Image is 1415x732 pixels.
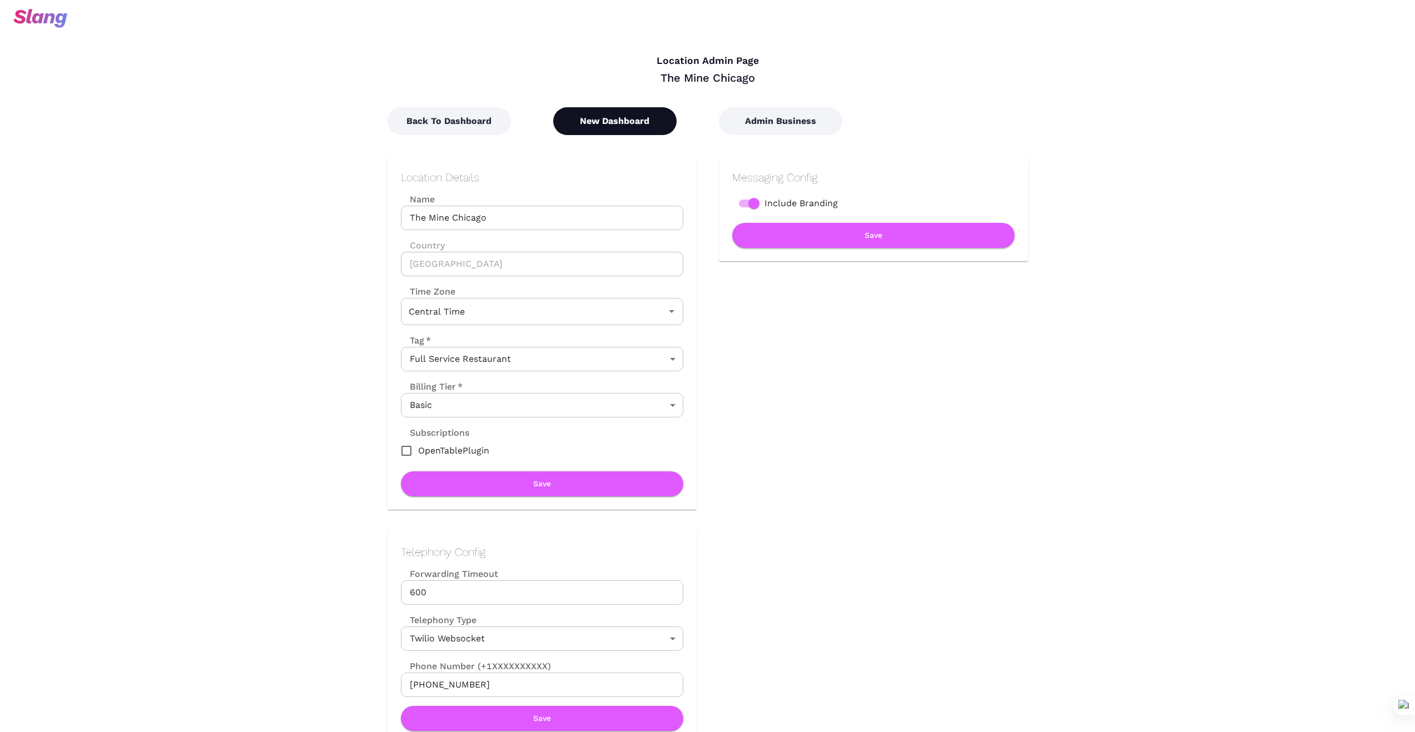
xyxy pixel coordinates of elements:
[13,9,67,28] img: svg+xml;base64,PHN2ZyB3aWR0aD0iOTciIGhlaWdodD0iMzQiIHZpZXdCb3g9IjAgMCA5NyAzNCIgZmlsbD0ibm9uZSIgeG...
[401,347,683,371] div: Full Service Restaurant
[401,393,683,417] div: Basic
[401,545,683,559] h2: Telephony Config
[401,193,683,206] label: Name
[732,223,1015,248] button: Save
[553,116,677,126] a: New Dashboard
[401,334,431,347] label: Tag
[401,567,683,580] label: Forwarding Timeout
[418,444,489,457] span: OpenTablePlugin
[732,171,1015,184] h2: Messaging Config
[401,706,683,731] button: Save
[401,171,683,184] h2: Location Details
[388,55,1028,67] h4: Location Admin Page
[401,471,683,496] button: Save
[719,116,842,126] a: Admin Business
[664,303,679,319] button: Open
[388,116,511,126] a: Back To Dashboard
[388,71,1028,85] div: The Mine Chicago
[401,626,683,651] div: Twilio Websocket
[401,380,463,393] label: Billing Tier
[388,107,511,135] button: Back To Dashboard
[719,107,842,135] button: Admin Business
[764,197,838,210] span: Include Branding
[553,107,677,135] button: New Dashboard
[401,614,476,626] label: Telephony Type
[401,239,683,252] label: Country
[401,660,683,673] label: Phone Number (+1XXXXXXXXXX)
[401,285,683,298] label: Time Zone
[401,426,469,439] label: Subscriptions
